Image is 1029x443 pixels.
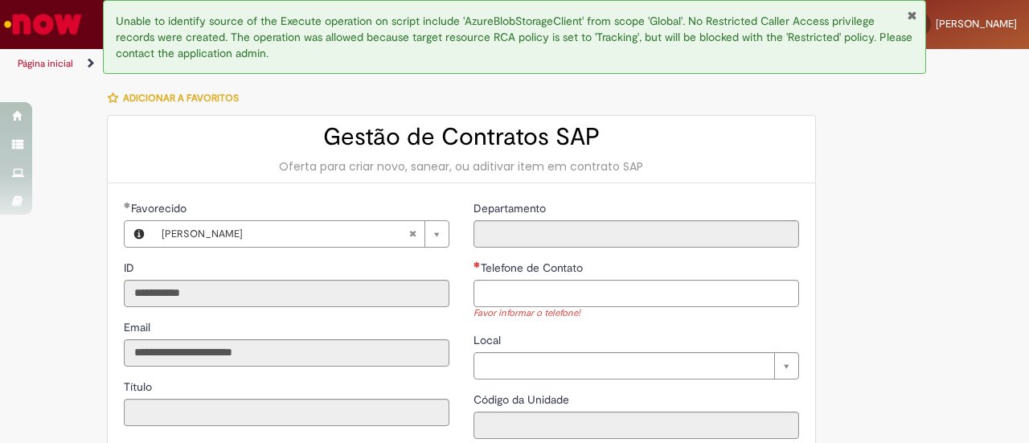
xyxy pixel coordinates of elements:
[474,220,799,248] input: Departamento
[474,307,799,321] div: Favor informar o telefone!
[124,260,137,276] label: Somente leitura - ID
[124,339,449,367] input: Email
[124,280,449,307] input: ID
[474,200,549,216] label: Somente leitura - Departamento
[124,202,131,208] span: Obrigatório Preenchido
[124,379,155,394] span: Somente leitura - Título
[107,81,248,115] button: Adicionar a Favoritos
[18,57,73,70] a: Página inicial
[124,319,154,335] label: Somente leitura - Email
[474,280,799,307] input: Telefone de Contato
[162,221,408,247] span: [PERSON_NAME]
[124,124,799,150] h2: Gestão de Contratos SAP
[124,158,799,174] div: Oferta para criar novo, sanear, ou aditivar item em contrato SAP
[154,221,449,247] a: [PERSON_NAME]Limpar campo Favorecido
[400,221,424,247] abbr: Limpar campo Favorecido
[12,49,674,79] ul: Trilhas de página
[474,412,799,439] input: Código da Unidade
[116,14,912,60] span: Unable to identify source of the Execute operation on script include 'AzureBlobStorageClient' fro...
[124,399,449,426] input: Título
[936,17,1017,31] span: [PERSON_NAME]
[474,201,549,215] span: Somente leitura - Departamento
[474,392,572,408] label: Somente leitura - Código da Unidade
[124,260,137,275] span: Somente leitura - ID
[124,320,154,334] span: Somente leitura - Email
[474,333,504,347] span: Local
[907,9,917,22] button: Fechar Notificação
[2,8,84,40] img: ServiceNow
[474,392,572,407] span: Somente leitura - Código da Unidade
[474,352,799,379] a: Limpar campo Local
[123,92,239,105] span: Adicionar a Favoritos
[481,260,586,275] span: Telefone de Contato
[131,201,190,215] span: Necessários - Favorecido
[124,379,155,395] label: Somente leitura - Título
[474,261,481,268] span: Necessários
[125,221,154,247] button: Favorecido, Visualizar este registro Cleber Tamburo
